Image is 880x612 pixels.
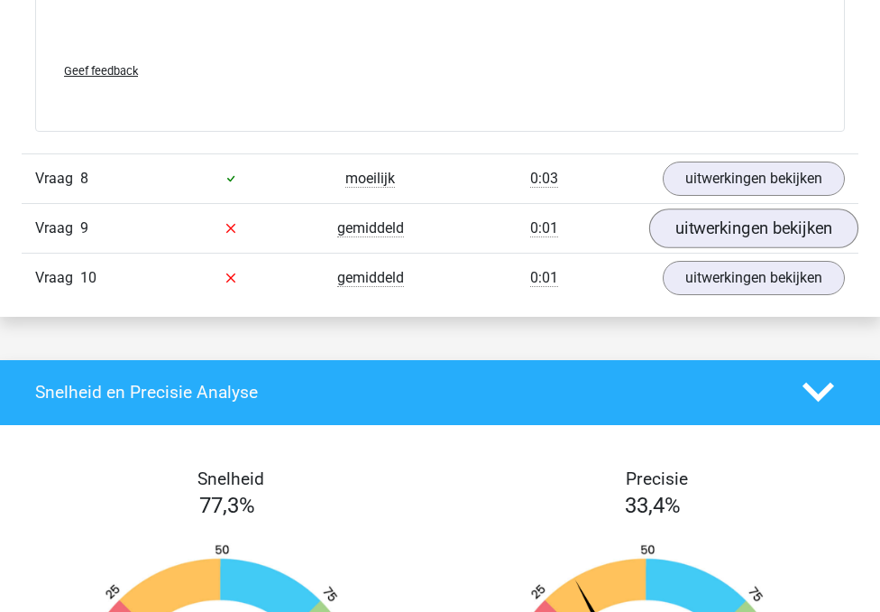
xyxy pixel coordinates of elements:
a: uitwerkingen bekijken [649,209,858,248]
span: 9 [80,219,88,236]
span: Geef feedback [64,64,138,78]
span: moeilijk [345,170,395,188]
span: Vraag [35,267,80,289]
h4: Precisie [461,468,852,489]
span: 0:01 [530,219,558,237]
span: gemiddeld [337,219,404,237]
span: 0:03 [530,170,558,188]
span: 0:01 [530,269,558,287]
a: uitwerkingen bekijken [663,261,845,295]
span: 8 [80,170,88,187]
span: 77,3% [199,493,255,518]
span: 33,4% [625,493,681,518]
span: 10 [80,269,96,286]
h4: Snelheid [35,468,426,489]
span: Vraag [35,168,80,190]
span: Vraag [35,218,80,239]
h4: Snelheid en Precisie Analyse [35,382,775,403]
a: uitwerkingen bekijken [663,162,845,196]
span: gemiddeld [337,269,404,287]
